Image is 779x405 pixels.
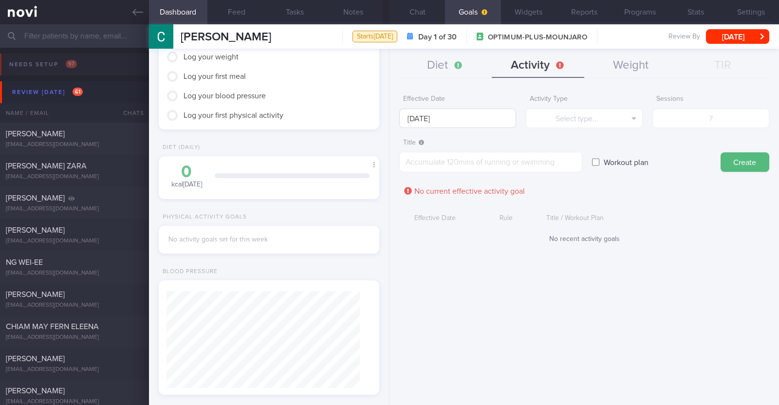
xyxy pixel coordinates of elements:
[403,139,424,146] span: Title
[399,109,516,128] input: Select...
[6,291,65,298] span: [PERSON_NAME]
[399,209,470,228] div: Effective Date
[7,58,79,71] div: Needs setup
[599,152,653,172] label: Workout plan
[168,236,370,244] div: No activity goals set for this week
[159,268,218,276] div: Blood Pressure
[6,194,65,202] span: [PERSON_NAME]
[6,302,143,309] div: [EMAIL_ADDRESS][DOMAIN_NAME]
[721,152,769,172] button: Create
[403,95,512,104] label: Effective Date
[6,173,143,181] div: [EMAIL_ADDRESS][DOMAIN_NAME]
[399,184,530,199] div: No current effective activity goal
[168,164,205,189] div: kcal [DATE]
[584,54,677,78] button: Weight
[668,33,700,41] span: Review By
[181,31,271,43] span: [PERSON_NAME]
[530,95,639,104] label: Activity Type
[6,387,65,395] span: [PERSON_NAME]
[6,355,65,363] span: [PERSON_NAME]
[352,31,397,43] div: Starts [DATE]
[10,86,85,99] div: Review [DATE]
[399,235,769,244] div: No recent activity goals
[6,130,65,138] span: [PERSON_NAME]
[6,205,143,213] div: [EMAIL_ADDRESS][DOMAIN_NAME]
[6,258,43,266] span: NG WEI-EE
[6,323,99,331] span: CHIAM MAY FERN ELEENA
[110,103,149,123] div: Chats
[159,214,247,221] div: Physical Activity Goals
[656,95,765,104] label: Sessions
[418,32,457,42] strong: Day 1 of 30
[6,238,143,245] div: [EMAIL_ADDRESS][DOMAIN_NAME]
[168,164,205,181] div: 0
[6,226,65,234] span: [PERSON_NAME]
[66,60,77,68] span: 97
[73,88,83,96] span: 61
[541,209,735,228] div: Title / Workout Plan
[6,334,143,341] div: [EMAIL_ADDRESS][DOMAIN_NAME]
[492,54,584,78] button: Activity
[488,33,587,42] span: OPTIMUM-PLUS-MOUNJARO
[6,270,143,277] div: [EMAIL_ADDRESS][DOMAIN_NAME]
[652,109,769,128] input: 7
[6,162,87,170] span: [PERSON_NAME] ZARA
[6,366,143,373] div: [EMAIL_ADDRESS][DOMAIN_NAME]
[706,29,769,44] button: [DATE]
[399,54,492,78] button: Diet
[6,141,143,148] div: [EMAIL_ADDRESS][DOMAIN_NAME]
[159,144,200,151] div: Diet (Daily)
[470,209,541,228] div: Rule
[526,109,643,128] button: Select type...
